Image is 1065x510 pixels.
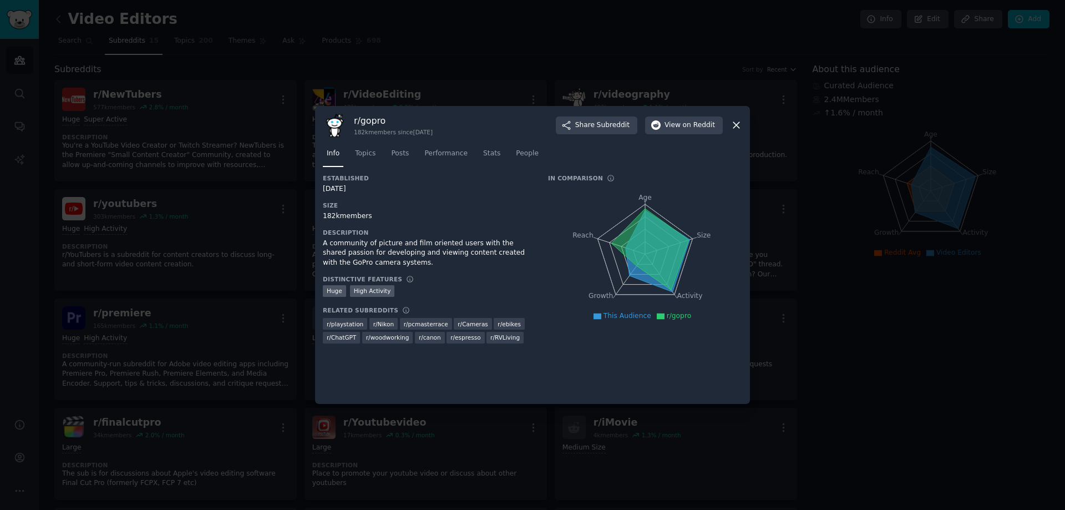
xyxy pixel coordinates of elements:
a: Stats [479,145,504,168]
tspan: Size [697,231,711,239]
a: Topics [351,145,379,168]
a: People [512,145,542,168]
div: 182k members [323,211,532,221]
button: Viewon Reddit [645,117,723,134]
tspan: Reach [572,231,594,239]
span: Share [575,120,630,130]
span: r/ ebikes [498,320,521,328]
tspan: Activity [677,292,703,300]
span: r/ canon [419,334,441,341]
span: This Audience [603,312,651,320]
span: r/ Nikon [373,320,394,328]
span: r/ espresso [450,334,480,341]
span: Posts [391,149,409,159]
span: People [516,149,539,159]
span: r/gopro [667,312,691,320]
h3: Established [323,174,532,182]
h3: In Comparison [548,174,603,182]
span: r/ woodworking [366,334,409,341]
a: Info [323,145,343,168]
span: on Reddit [683,120,715,130]
span: r/ Cameras [458,320,488,328]
h3: r/ gopro [354,115,433,127]
div: 182k members since [DATE] [354,128,433,136]
h3: Related Subreddits [323,306,398,314]
span: View [665,120,715,130]
div: Huge [323,285,346,297]
span: r/ pcmasterrace [404,320,448,328]
span: Subreddit [597,120,630,130]
span: Info [327,149,339,159]
div: A community of picture and film oriented users with the shared passion for developing and viewing... [323,239,532,268]
span: Stats [483,149,500,159]
h3: Description [323,229,532,236]
tspan: Growth [589,292,613,300]
span: r/ playstation [327,320,363,328]
a: Posts [387,145,413,168]
img: gopro [323,114,346,137]
tspan: Age [638,194,652,201]
a: Performance [420,145,471,168]
span: Performance [424,149,468,159]
button: ShareSubreddit [556,117,637,134]
div: [DATE] [323,184,532,194]
div: High Activity [350,285,395,297]
span: Topics [355,149,376,159]
span: r/ ChatGPT [327,334,356,341]
h3: Distinctive Features [323,275,402,283]
span: r/ RVLiving [490,334,520,341]
h3: Size [323,201,532,209]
